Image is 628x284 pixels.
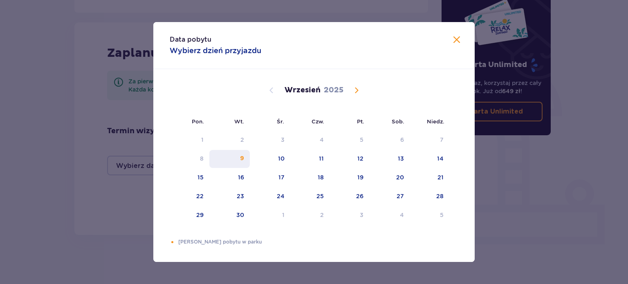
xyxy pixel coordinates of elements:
[250,206,290,224] td: Choose środa, 1 października 2025 as your check-in date. It’s available.
[360,211,363,219] div: 3
[369,188,410,206] td: Choose sobota, 27 września 2025 as your check-in date. It’s available.
[170,150,209,168] td: Not available. poniedziałek, 8 września 2025
[250,150,290,168] td: Choose środa, 10 września 2025 as your check-in date. It’s available.
[281,136,285,144] div: 3
[410,131,449,149] td: Not available. niedziela, 7 września 2025
[357,118,364,125] small: Pt.
[170,35,211,44] p: Data pobytu
[410,188,449,206] td: Choose niedziela, 28 września 2025 as your check-in date. It’s available.
[209,188,250,206] td: Choose wtorek, 23 września 2025 as your check-in date. It’s available.
[319,154,324,163] div: 11
[290,169,330,187] td: Choose czwartek, 18 września 2025 as your check-in date. It’s available.
[170,46,261,56] p: Wybierz dzień przyjazdu
[234,118,244,125] small: Wt.
[360,136,363,144] div: 5
[250,188,290,206] td: Choose środa, 24 września 2025 as your check-in date. It’s available.
[392,118,404,125] small: Sob.
[153,69,475,238] div: Calendar
[330,206,369,224] td: Choose piątek, 3 października 2025 as your check-in date. It’s available.
[250,131,290,149] td: Not available. środa, 3 września 2025
[290,131,330,149] td: Not available. czwartek, 4 września 2025
[400,136,404,144] div: 6
[237,192,244,200] div: 23
[290,206,330,224] td: Choose czwartek, 2 października 2025 as your check-in date. It’s available.
[196,192,204,200] div: 22
[356,192,363,200] div: 26
[192,118,204,125] small: Pon.
[397,192,404,200] div: 27
[277,118,284,125] small: Śr.
[170,169,209,187] td: Choose poniedziałek, 15 września 2025 as your check-in date. It’s available.
[330,188,369,206] td: Choose piątek, 26 września 2025 as your check-in date. It’s available.
[209,131,250,149] td: Not available. wtorek, 2 września 2025
[369,150,410,168] td: Choose sobota, 13 września 2025 as your check-in date. It’s available.
[369,169,410,187] td: Choose sobota, 20 września 2025 as your check-in date. It’s available.
[170,206,209,224] td: Choose poniedziałek, 29 września 2025 as your check-in date. It’s available.
[312,118,324,125] small: Czw.
[200,154,204,163] div: 8
[278,154,285,163] div: 10
[196,211,204,219] div: 29
[209,169,250,187] td: Choose wtorek, 16 września 2025 as your check-in date. It’s available.
[396,173,404,181] div: 20
[209,150,250,168] td: Choose wtorek, 9 września 2025 as your check-in date. It’s available.
[209,206,250,224] td: Choose wtorek, 30 września 2025 as your check-in date. It’s available.
[201,136,204,144] div: 1
[238,173,244,181] div: 16
[197,173,204,181] div: 15
[277,192,285,200] div: 24
[330,131,369,149] td: Not available. piątek, 5 września 2025
[290,188,330,206] td: Choose czwartek, 25 września 2025 as your check-in date. It’s available.
[369,131,410,149] td: Not available. sobota, 6 września 2025
[357,154,363,163] div: 12
[330,150,369,168] td: Choose piątek, 12 września 2025 as your check-in date. It’s available.
[410,169,449,187] td: Choose niedziela, 21 września 2025 as your check-in date. It’s available.
[282,211,285,219] div: 1
[410,150,449,168] td: Choose niedziela, 14 września 2025 as your check-in date. It’s available.
[318,173,324,181] div: 18
[320,136,324,144] div: 4
[250,169,290,187] td: Choose środa, 17 września 2025 as your check-in date. It’s available.
[170,131,209,149] td: Not available. poniedziałek, 1 września 2025
[320,211,324,219] div: 2
[290,150,330,168] td: Choose czwartek, 11 września 2025 as your check-in date. It’s available.
[285,85,321,95] p: Wrzesień
[316,192,324,200] div: 25
[278,173,285,181] div: 17
[400,211,404,219] div: 4
[369,206,410,224] td: Choose sobota, 4 października 2025 as your check-in date. It’s available.
[240,154,244,163] div: 9
[324,85,343,95] p: 2025
[410,206,449,224] td: Choose niedziela, 5 października 2025 as your check-in date. It’s available.
[427,118,444,125] small: Niedz.
[236,211,244,219] div: 30
[170,188,209,206] td: Choose poniedziałek, 22 września 2025 as your check-in date. It’s available.
[398,154,404,163] div: 13
[240,136,244,144] div: 2
[330,169,369,187] td: Choose piątek, 19 września 2025 as your check-in date. It’s available.
[357,173,363,181] div: 19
